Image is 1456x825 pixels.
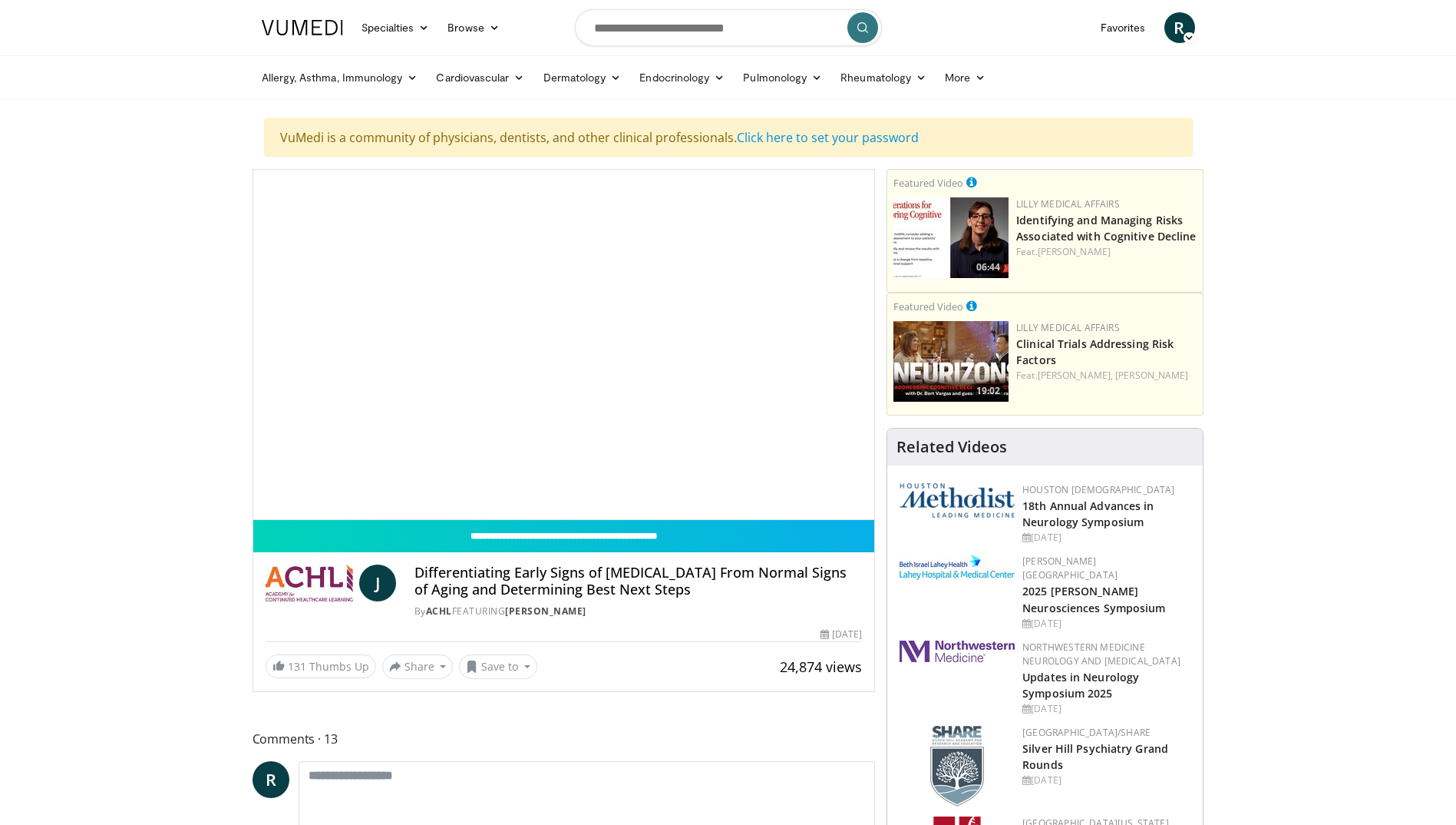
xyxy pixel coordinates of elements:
a: Specialties [352,12,439,43]
a: Endocrinology [630,62,734,93]
span: 131 [288,659,306,674]
a: 2025 [PERSON_NAME] Neurosciences Symposium [1022,584,1165,615]
a: Lilly Medical Affairs [1016,197,1120,210]
h4: Differentiating Early Signs of [MEDICAL_DATA] From Normal Signs of Aging and Determining Best Nex... [414,565,862,598]
div: Feat. [1016,369,1197,383]
a: Browse [438,12,509,43]
a: [PERSON_NAME][GEOGRAPHIC_DATA] [1022,555,1118,581]
div: [DATE] [1022,617,1190,631]
small: Featured Video [893,300,963,313]
img: 2a462fb6-9365-492a-ac79-3166a6f924d8.png.150x105_q85_autocrop_double_scale_upscale_version-0.2.jpg [900,641,1015,662]
span: 06:44 [972,260,1005,274]
a: Northwestern Medicine Neurology and [MEDICAL_DATA] [1022,641,1180,668]
button: Save to [459,654,537,679]
img: VuMedi Logo [262,20,343,35]
a: R [1164,12,1195,43]
small: Featured Video [893,176,963,190]
a: [GEOGRAPHIC_DATA]/SHARE [1022,726,1151,739]
a: R [253,761,289,798]
img: fc5f84e2-5eb7-4c65-9fa9-08971b8c96b8.jpg.150x105_q85_crop-smart_upscale.jpg [893,197,1009,278]
div: Feat. [1016,245,1197,259]
span: 19:02 [972,384,1005,398]
img: 1541e73f-d457-4c7d-a135-57e066998777.png.150x105_q85_crop-smart_upscale.jpg [893,321,1009,402]
a: 131 Thumbs Up [266,654,376,678]
a: Cardiovascular [427,62,533,93]
input: Search topics, interventions [575,9,882,46]
a: Allergy, Asthma, Immunology [253,62,428,93]
a: Clinical Trials Addressing Risk Factors [1016,336,1174,367]
a: 19:02 [893,321,1009,402]
div: By FEATURING [414,605,862,618]
a: ACHL [426,605,452,618]
div: [DATE] [1022,774,1190,787]
h4: Related Videos [896,438,1007,456]
a: [PERSON_NAME] [1115,369,1188,382]
img: f8aaeb6d-318f-4fcf-bd1d-54ce21f29e87.png.150x105_q85_autocrop_double_scale_upscale_version-0.2.png [930,726,984,807]
a: Click here to set your password [737,129,919,146]
a: Silver Hill Psychiatry Grand Rounds [1022,741,1168,772]
div: [DATE] [1022,531,1190,545]
a: J [359,565,396,601]
a: 18th Annual Advances in Neurology Symposium [1022,499,1154,529]
a: Updates in Neurology Symposium 2025 [1022,670,1139,701]
a: Houston [DEMOGRAPHIC_DATA] [1022,483,1174,496]
div: [DATE] [1022,702,1190,716]
a: [PERSON_NAME], [1038,369,1113,382]
div: VuMedi is a community of physicians, dentists, and other clinical professionals. [264,118,1193,157]
a: 06:44 [893,197,1009,278]
a: Pulmonology [734,62,831,93]
button: Share [382,654,454,679]
span: 24,874 views [780,658,862,676]
div: [DATE] [820,628,862,641]
a: Dermatology [534,62,631,93]
a: Lilly Medical Affairs [1016,321,1120,334]
a: Favorites [1091,12,1155,43]
a: [PERSON_NAME] [1038,245,1111,258]
a: More [936,62,995,93]
a: Rheumatology [831,62,936,93]
img: ACHL [266,565,353,601]
span: Comments 13 [253,729,876,749]
a: Identifying and Managing Risks Associated with Cognitive Decline [1016,213,1196,244]
a: [PERSON_NAME] [505,605,586,618]
img: e7977282-282c-4444-820d-7cc2733560fd.jpg.150x105_q85_autocrop_double_scale_upscale_version-0.2.jpg [900,555,1015,580]
video-js: Video Player [253,170,875,520]
img: 5e4488cc-e109-4a4e-9fd9-73bb9237ee91.png.150x105_q85_autocrop_double_scale_upscale_version-0.2.png [900,483,1015,518]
